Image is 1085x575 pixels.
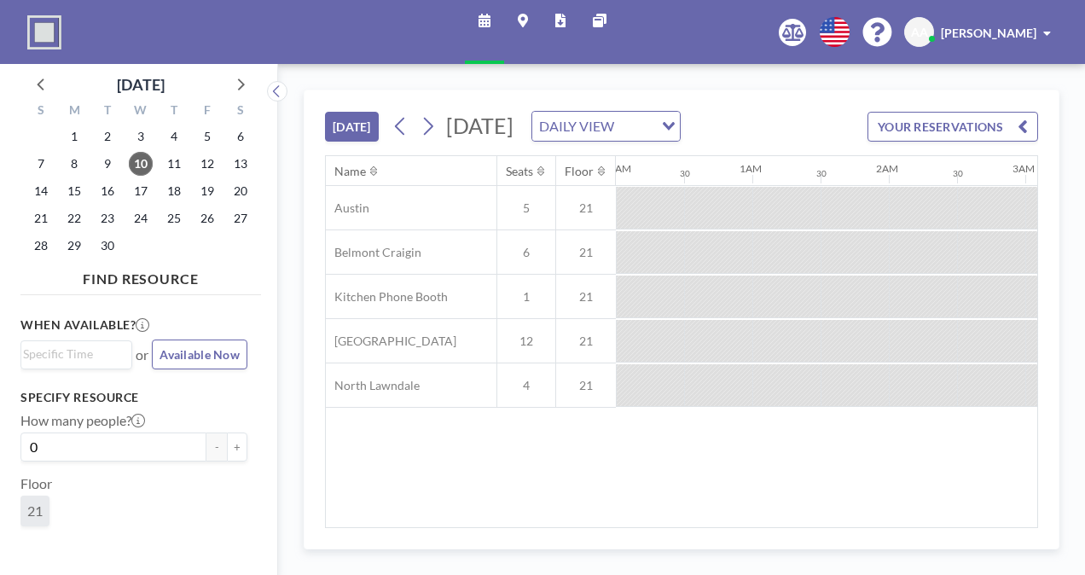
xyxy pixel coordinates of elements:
label: How many people? [20,412,145,429]
span: Sunday, September 7, 2025 [29,152,53,176]
span: 6 [497,245,555,260]
span: Wednesday, September 10, 2025 [129,152,153,176]
div: W [125,101,158,123]
span: 21 [27,502,43,520]
span: Friday, September 26, 2025 [195,206,219,230]
span: Austin [326,200,369,216]
span: Tuesday, September 2, 2025 [96,125,119,148]
span: Sunday, September 14, 2025 [29,179,53,203]
span: Saturday, September 13, 2025 [229,152,252,176]
div: Seats [506,164,533,179]
h3: Specify resource [20,390,247,405]
span: Wednesday, September 24, 2025 [129,206,153,230]
span: Sunday, September 28, 2025 [29,234,53,258]
span: Friday, September 12, 2025 [195,152,219,176]
div: Search for option [532,112,680,141]
div: Search for option [21,341,131,367]
span: North Lawndale [326,378,420,393]
input: Search for option [619,115,652,137]
div: 3AM [1012,162,1035,175]
div: 30 [816,168,827,179]
div: M [58,101,91,123]
span: Thursday, September 11, 2025 [162,152,186,176]
span: Friday, September 5, 2025 [195,125,219,148]
span: Tuesday, September 16, 2025 [96,179,119,203]
button: [DATE] [325,112,379,142]
span: Monday, September 15, 2025 [62,179,86,203]
span: AA [911,25,928,40]
span: DAILY VIEW [536,115,618,137]
span: Saturday, September 27, 2025 [229,206,252,230]
button: + [227,433,247,462]
span: Friday, September 19, 2025 [195,179,219,203]
div: 1AM [740,162,762,175]
div: T [91,101,125,123]
span: 21 [556,378,616,393]
span: 12 [497,334,555,349]
span: Sunday, September 21, 2025 [29,206,53,230]
div: 30 [953,168,963,179]
span: Thursday, September 25, 2025 [162,206,186,230]
input: Search for option [23,345,122,363]
label: Type [20,540,49,557]
div: 2AM [876,162,898,175]
div: Floor [565,164,594,179]
span: Wednesday, September 3, 2025 [129,125,153,148]
div: S [25,101,58,123]
button: Available Now [152,340,247,369]
span: 5 [497,200,555,216]
span: 21 [556,200,616,216]
button: - [206,433,227,462]
span: Tuesday, September 30, 2025 [96,234,119,258]
span: [GEOGRAPHIC_DATA] [326,334,456,349]
span: Kitchen Phone Booth [326,289,448,305]
span: Available Now [160,347,240,362]
span: Thursday, September 18, 2025 [162,179,186,203]
span: Monday, September 29, 2025 [62,234,86,258]
span: 1 [497,289,555,305]
div: [DATE] [117,73,165,96]
div: F [190,101,223,123]
h4: FIND RESOURCE [20,264,261,287]
span: [PERSON_NAME] [941,26,1036,40]
span: Tuesday, September 23, 2025 [96,206,119,230]
span: Monday, September 22, 2025 [62,206,86,230]
span: Monday, September 8, 2025 [62,152,86,176]
div: Name [334,164,366,179]
span: 21 [556,289,616,305]
button: YOUR RESERVATIONS [867,112,1038,142]
img: organization-logo [27,15,61,49]
span: Tuesday, September 9, 2025 [96,152,119,176]
div: 30 [680,168,690,179]
span: 21 [556,245,616,260]
span: Thursday, September 4, 2025 [162,125,186,148]
span: Saturday, September 6, 2025 [229,125,252,148]
span: or [136,346,148,363]
label: Floor [20,475,52,492]
div: 12AM [603,162,631,175]
span: Wednesday, September 17, 2025 [129,179,153,203]
div: S [223,101,257,123]
span: [DATE] [446,113,513,138]
div: T [157,101,190,123]
span: Saturday, September 20, 2025 [229,179,252,203]
span: 4 [497,378,555,393]
span: Belmont Craigin [326,245,421,260]
span: 21 [556,334,616,349]
span: Monday, September 1, 2025 [62,125,86,148]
